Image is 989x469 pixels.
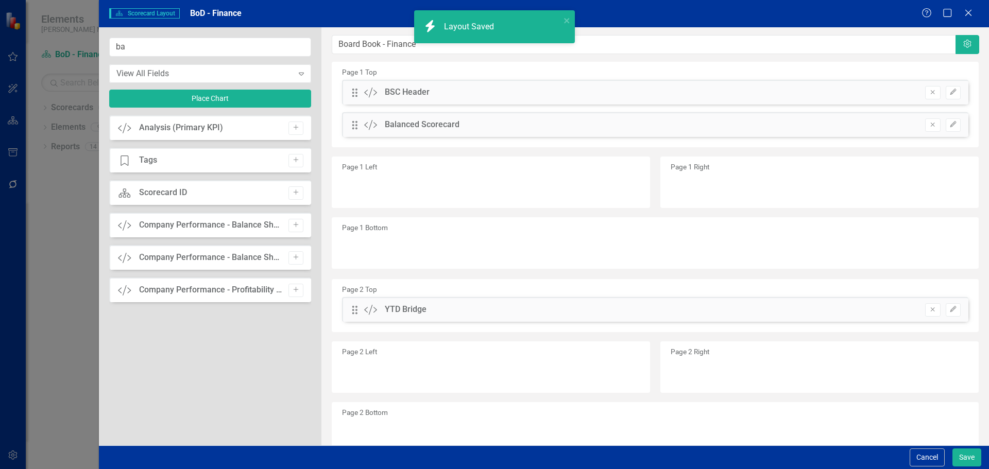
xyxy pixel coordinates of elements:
[109,90,311,108] button: Place Chart
[332,35,957,54] input: Layout Name
[109,8,180,19] span: Scorecard Layout
[385,86,430,98] div: BSC Header
[139,252,283,264] div: Company Performance - Balance Sheet (Page 2)
[139,154,157,166] div: Tags
[910,448,945,466] button: Cancel
[342,285,377,293] small: Page 2 Top
[342,163,377,171] small: Page 1 Left
[139,284,283,296] div: Company Performance - Profitability by Account (PBA)
[139,219,283,231] div: Company Performance - Balance Sheet (Page 1)
[342,408,388,416] small: Page 2 Bottom
[385,119,459,131] div: Balanced Scorecard
[139,187,187,199] div: Scorecard ID
[952,448,981,466] button: Save
[139,122,223,134] div: Analysis (Primary KPI)
[109,38,311,57] input: Filter List...
[385,304,427,316] div: YTD Bridge
[190,8,242,18] span: BoD - Finance
[671,163,709,171] small: Page 1 Right
[444,21,497,33] div: Layout Saved
[342,68,377,76] small: Page 1 Top
[342,348,377,356] small: Page 2 Left
[671,348,709,356] small: Page 2 Right
[342,223,388,232] small: Page 1 Bottom
[116,67,293,79] div: View All Fields
[564,14,571,26] button: close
